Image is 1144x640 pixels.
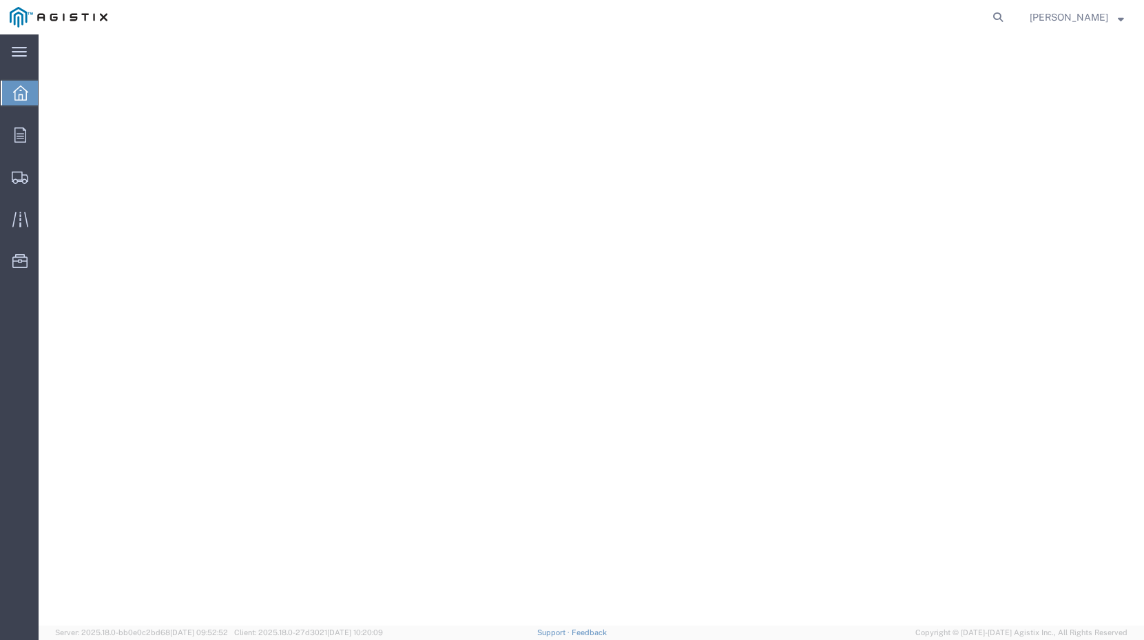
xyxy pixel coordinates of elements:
iframe: FS Legacy Container [39,34,1144,626]
span: Server: 2025.18.0-bb0e0c2bd68 [55,628,228,637]
a: Feedback [572,628,607,637]
span: Client: 2025.18.0-27d3021 [234,628,383,637]
span: Copyright © [DATE]-[DATE] Agistix Inc., All Rights Reserved [915,627,1127,639]
span: Nicole Wilson [1030,10,1108,25]
button: [PERSON_NAME] [1029,9,1125,25]
span: [DATE] 09:52:52 [170,628,228,637]
a: Support [537,628,572,637]
img: logo [10,7,107,28]
span: [DATE] 10:20:09 [327,628,383,637]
